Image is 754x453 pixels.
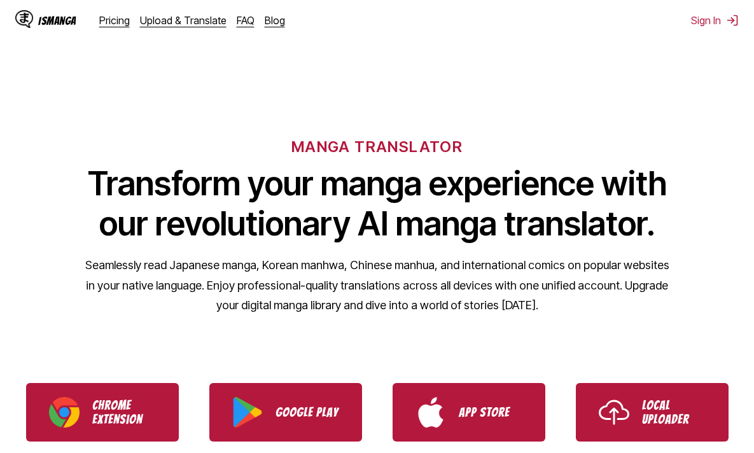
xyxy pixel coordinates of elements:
a: Upload & Translate [140,14,227,27]
h1: Transform your manga experience with our revolutionary AI manga translator. [85,164,670,244]
p: Seamlessly read Japanese manga, Korean manhwa, Chinese manhua, and international comics on popula... [85,255,670,316]
a: Download IsManga Chrome Extension [26,383,179,442]
img: Google Play logo [232,397,263,428]
img: Upload icon [599,397,629,428]
img: Chrome logo [49,397,80,428]
button: Sign In [691,14,739,27]
p: App Store [459,405,522,419]
img: App Store logo [415,397,446,428]
a: Blog [265,14,285,27]
a: Download IsManga from Google Play [209,383,362,442]
p: Local Uploader [642,398,706,426]
p: Chrome Extension [92,398,156,426]
img: Sign out [726,14,739,27]
a: FAQ [237,14,255,27]
a: IsManga LogoIsManga [15,10,99,31]
div: IsManga [38,15,76,27]
h6: MANGA TRANSLATOR [291,137,463,156]
p: Google Play [276,405,339,419]
a: Download IsManga from App Store [393,383,545,442]
a: Use IsManga Local Uploader [576,383,729,442]
a: Pricing [99,14,130,27]
img: IsManga Logo [15,10,33,28]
